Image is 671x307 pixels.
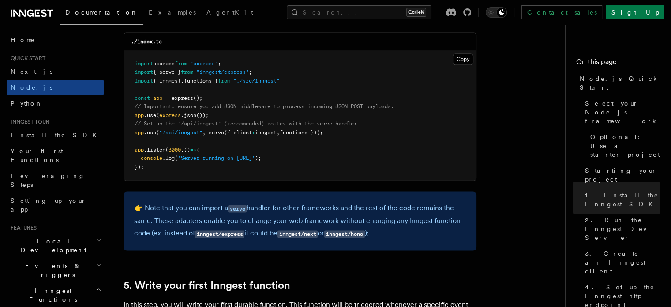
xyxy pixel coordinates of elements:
a: 3. Create an Inngest client [581,246,660,279]
span: , [181,147,184,153]
kbd: Ctrl+K [406,8,426,17]
button: Events & Triggers [7,258,104,283]
a: Setting up your app [7,193,104,217]
span: .use [144,112,156,118]
span: => [190,147,196,153]
span: .json [181,112,196,118]
code: inngest/next [277,230,318,238]
span: from [181,69,193,75]
span: app [135,112,144,118]
span: Home [11,35,35,44]
a: Optional: Use a starter project [587,129,660,163]
span: console [141,155,162,161]
button: Search...Ctrl+K [287,5,431,19]
a: Node.js [7,80,104,95]
span: ; [249,69,252,75]
span: Local Development [7,237,96,254]
span: express [172,95,193,101]
span: }); [135,164,144,170]
span: .listen [144,147,165,153]
button: Copy [453,53,473,65]
a: Node.js Quick Start [576,71,660,95]
span: 1. Install the Inngest SDK [585,191,660,208]
span: app [153,95,162,101]
span: app [135,147,144,153]
span: ( [156,129,159,136]
span: serve [209,129,224,136]
span: ({ client [224,129,252,136]
a: AgentKit [201,3,259,24]
span: "inngest/express" [196,69,249,75]
span: Inngest Functions [7,286,95,304]
span: Optional: Use a starter project [590,133,660,159]
a: 1. Install the Inngest SDK [581,187,660,212]
span: 3. Create an Inngest client [585,249,660,276]
a: Contact sales [521,5,602,19]
span: // Set up the "/api/inngest" (recommended) routes with the serve handler [135,121,357,127]
span: Starting your project [585,166,660,184]
span: 3000 [169,147,181,153]
span: ( [156,112,159,118]
span: Your first Functions [11,148,63,163]
span: express [153,61,175,67]
span: inngest [255,129,277,136]
span: ( [165,147,169,153]
button: Toggle dark mode [486,7,507,18]
span: Next.js [11,68,52,75]
span: Setting up your app [11,197,86,213]
span: Node.js [11,84,52,91]
a: Home [7,32,104,48]
code: ./index.ts [131,38,162,45]
span: , [181,78,184,84]
span: { [196,147,199,153]
span: "./src/inngest" [233,78,280,84]
span: Leveraging Steps [11,172,85,188]
span: AgentKit [206,9,253,16]
span: from [175,61,187,67]
span: import [135,61,153,67]
span: Inngest tour [7,118,49,125]
span: Documentation [65,9,138,16]
a: Next.js [7,64,104,80]
span: Python [11,100,43,107]
span: // Important: ensure you add JSON middleware to process incoming JSON POST payloads. [135,103,394,110]
span: ; [218,61,221,67]
span: Select your Node.js framework [585,99,660,125]
span: import [135,69,153,75]
a: serve [228,204,247,212]
span: from [218,78,230,84]
span: "/api/inngest" [159,129,202,136]
span: import [135,78,153,84]
a: Select your Node.js framework [581,95,660,129]
span: "express" [190,61,218,67]
span: , [277,129,280,136]
span: .log [162,155,175,161]
span: , [202,129,206,136]
span: functions } [184,78,218,84]
a: Python [7,95,104,111]
span: () [184,147,190,153]
span: Examples [149,9,196,16]
span: Quick start [7,55,45,62]
a: Documentation [60,3,143,25]
span: = [165,95,169,101]
span: express [159,112,181,118]
a: 2. Run the Inngest Dev Server [581,212,660,246]
a: Install the SDK [7,127,104,143]
p: 👉 Note that you can import a handler for other frameworks and the rest of the code remains the sa... [134,202,466,240]
a: 5. Write your first Inngest function [124,279,290,291]
span: { serve } [153,69,181,75]
h4: On this page [576,57,660,71]
span: Features [7,224,37,231]
span: (); [193,95,202,101]
code: serve [228,205,247,212]
span: ); [255,155,261,161]
code: inngest/hono [324,230,364,238]
span: Node.js Quick Start [580,74,660,92]
span: Events & Triggers [7,262,96,279]
span: { inngest [153,78,181,84]
span: Install the SDK [11,132,102,139]
span: ( [175,155,178,161]
a: Your first Functions [7,143,104,168]
span: .use [144,129,156,136]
